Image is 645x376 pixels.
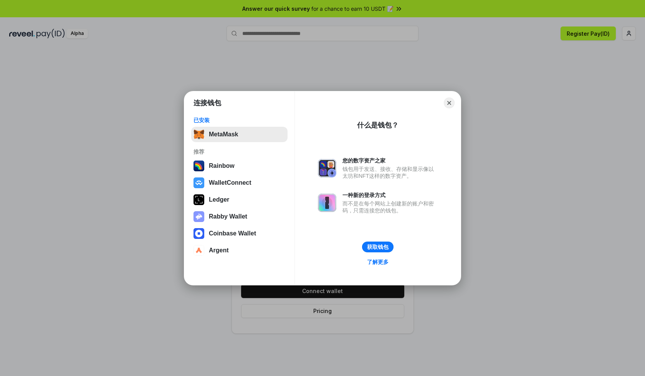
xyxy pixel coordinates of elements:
[362,257,393,267] a: 了解更多
[191,192,288,207] button: Ledger
[357,121,399,130] div: 什么是钱包？
[191,158,288,174] button: Rainbow
[342,166,438,179] div: 钱包用于发送、接收、存储和显示像以太坊和NFT这样的数字资产。
[193,161,204,171] img: svg+xml,%3Csvg%20width%3D%22120%22%20height%3D%22120%22%20viewBox%3D%220%200%20120%20120%22%20fil...
[191,243,288,258] button: Argent
[342,200,438,214] div: 而不是在每个网站上创建新的账户和密码，只需连接您的钱包。
[318,159,336,177] img: svg+xml,%3Csvg%20xmlns%3D%22http%3A%2F%2Fwww.w3.org%2F2000%2Fsvg%22%20fill%3D%22none%22%20viewBox...
[193,245,204,256] img: svg+xml,%3Csvg%20width%3D%2228%22%20height%3D%2228%22%20viewBox%3D%220%200%2028%2028%22%20fill%3D...
[209,162,235,169] div: Rainbow
[191,175,288,190] button: WalletConnect
[362,242,394,252] button: 获取钱包
[193,211,204,222] img: svg+xml,%3Csvg%20xmlns%3D%22http%3A%2F%2Fwww.w3.org%2F2000%2Fsvg%22%20fill%3D%22none%22%20viewBox...
[191,226,288,241] button: Coinbase Wallet
[193,194,204,205] img: svg+xml,%3Csvg%20xmlns%3D%22http%3A%2F%2Fwww.w3.org%2F2000%2Fsvg%22%20width%3D%2228%22%20height%3...
[209,196,229,203] div: Ledger
[444,98,455,108] button: Close
[193,117,285,124] div: 已安装
[191,209,288,224] button: Rabby Wallet
[209,213,247,220] div: Rabby Wallet
[209,230,256,237] div: Coinbase Wallet
[209,179,251,186] div: WalletConnect
[342,192,438,199] div: 一种新的登录方式
[193,228,204,239] img: svg+xml,%3Csvg%20width%3D%2228%22%20height%3D%2228%22%20viewBox%3D%220%200%2028%2028%22%20fill%3D...
[367,243,389,250] div: 获取钱包
[342,157,438,164] div: 您的数字资产之家
[191,127,288,142] button: MetaMask
[318,194,336,212] img: svg+xml,%3Csvg%20xmlns%3D%22http%3A%2F%2Fwww.w3.org%2F2000%2Fsvg%22%20fill%3D%22none%22%20viewBox...
[193,177,204,188] img: svg+xml,%3Csvg%20width%3D%2228%22%20height%3D%2228%22%20viewBox%3D%220%200%2028%2028%22%20fill%3D...
[209,247,229,254] div: Argent
[193,148,285,155] div: 推荐
[193,98,221,108] h1: 连接钱包
[209,131,238,138] div: MetaMask
[367,258,389,265] div: 了解更多
[193,129,204,140] img: svg+xml,%3Csvg%20fill%3D%22none%22%20height%3D%2233%22%20viewBox%3D%220%200%2035%2033%22%20width%...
